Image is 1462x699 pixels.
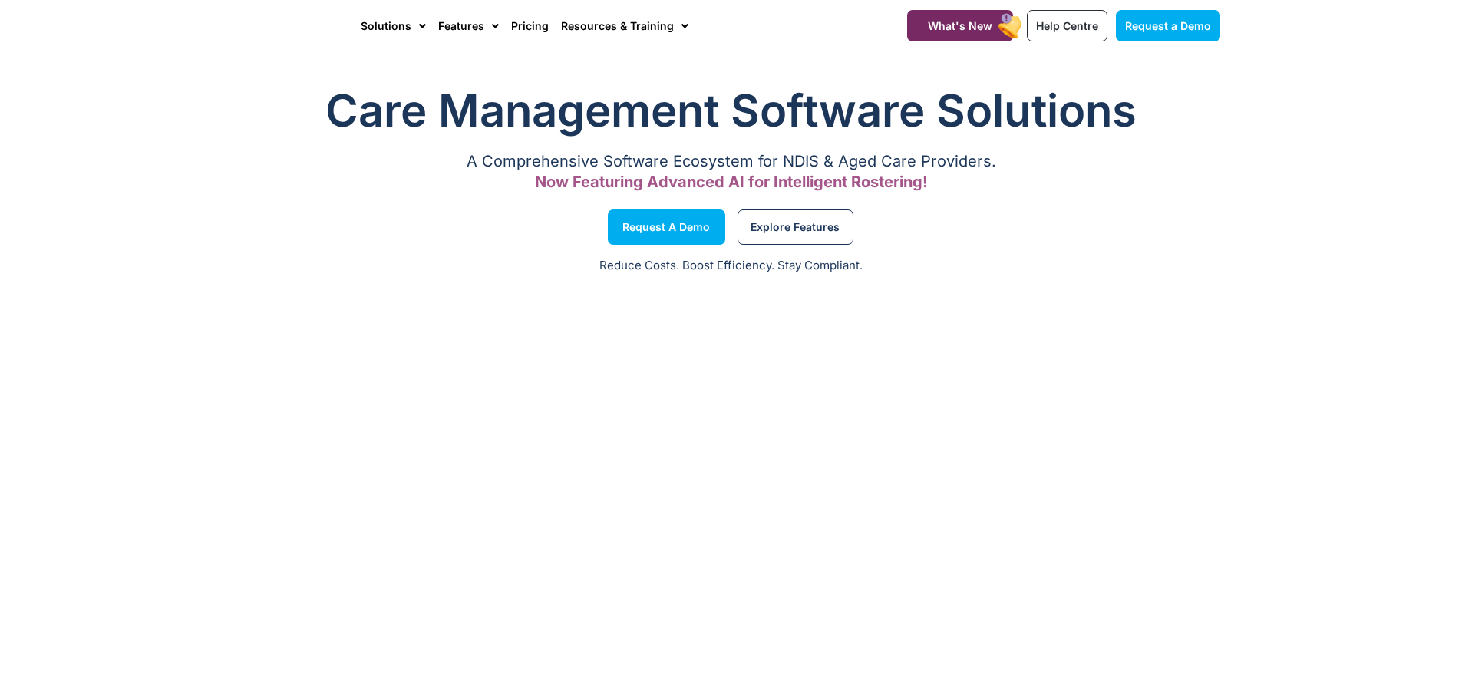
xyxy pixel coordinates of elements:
img: CareMaster Logo [243,15,346,38]
p: Reduce Costs. Boost Efficiency. Stay Compliant. [9,257,1453,275]
a: Explore Features [738,209,853,245]
span: Explore Features [751,223,840,231]
a: Request a Demo [1116,10,1220,41]
span: Help Centre [1036,19,1098,32]
a: Request a Demo [608,209,725,245]
h1: Care Management Software Solutions [243,80,1220,141]
span: What's New [928,19,992,32]
a: What's New [907,10,1013,41]
span: Request a Demo [622,223,710,231]
p: A Comprehensive Software Ecosystem for NDIS & Aged Care Providers. [243,157,1220,167]
span: Request a Demo [1125,19,1211,32]
a: Help Centre [1027,10,1107,41]
span: Now Featuring Advanced AI for Intelligent Rostering! [535,173,928,191]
